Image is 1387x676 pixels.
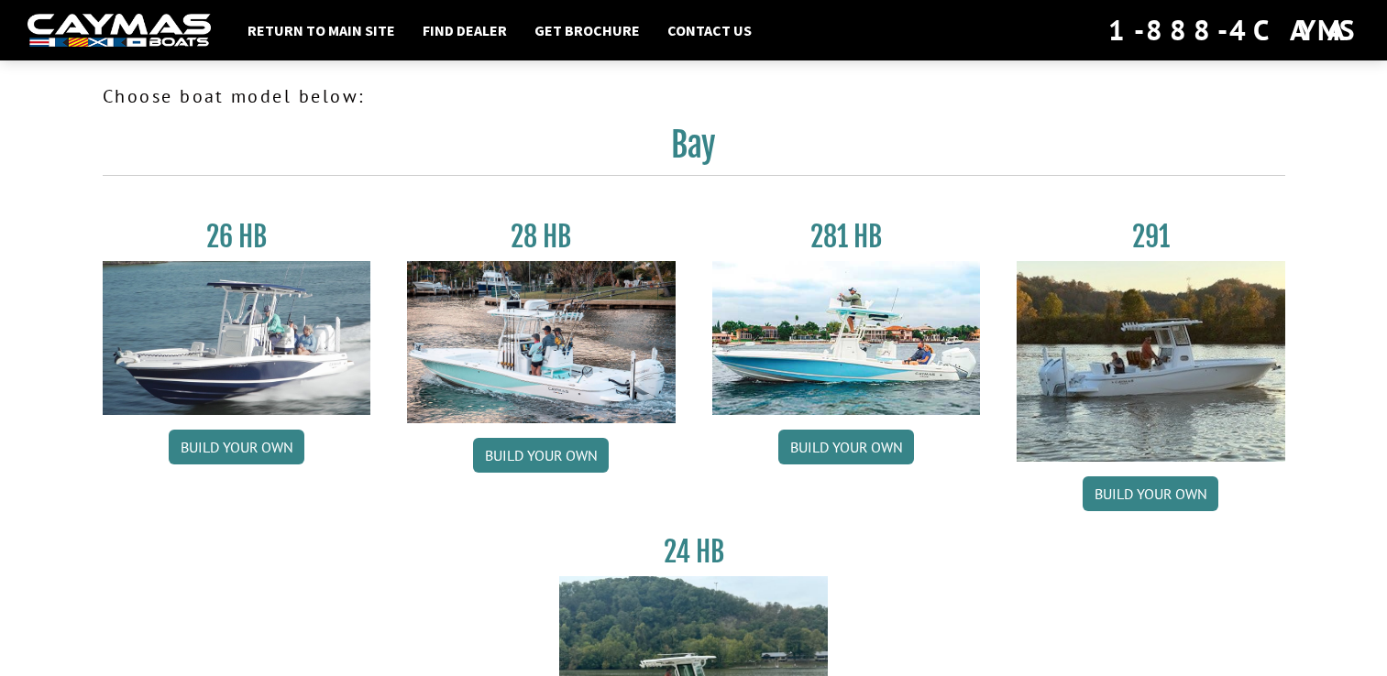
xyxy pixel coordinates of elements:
[1108,10,1359,50] div: 1-888-4CAYMAS
[559,535,828,569] h3: 24 HB
[103,82,1285,110] p: Choose boat model below:
[712,261,981,415] img: 28-hb-twin.jpg
[103,220,371,254] h3: 26 HB
[413,18,516,42] a: Find Dealer
[238,18,404,42] a: Return to main site
[712,220,981,254] h3: 281 HB
[28,14,211,48] img: white-logo-c9c8dbefe5ff5ceceb0f0178aa75bf4bb51f6bca0971e226c86eb53dfe498488.png
[103,125,1285,176] h2: Bay
[658,18,761,42] a: Contact Us
[169,430,304,464] a: Build your own
[778,430,914,464] a: Build your own
[407,261,676,423] img: 28_hb_thumbnail_for_caymas_connect.jpg
[525,18,649,42] a: Get Brochure
[1017,261,1285,462] img: 291_Thumbnail.jpg
[407,220,676,254] h3: 28 HB
[1083,476,1218,511] a: Build your own
[103,261,371,415] img: 26_new_photo_resized.jpg
[473,438,609,473] a: Build your own
[1017,220,1285,254] h3: 291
